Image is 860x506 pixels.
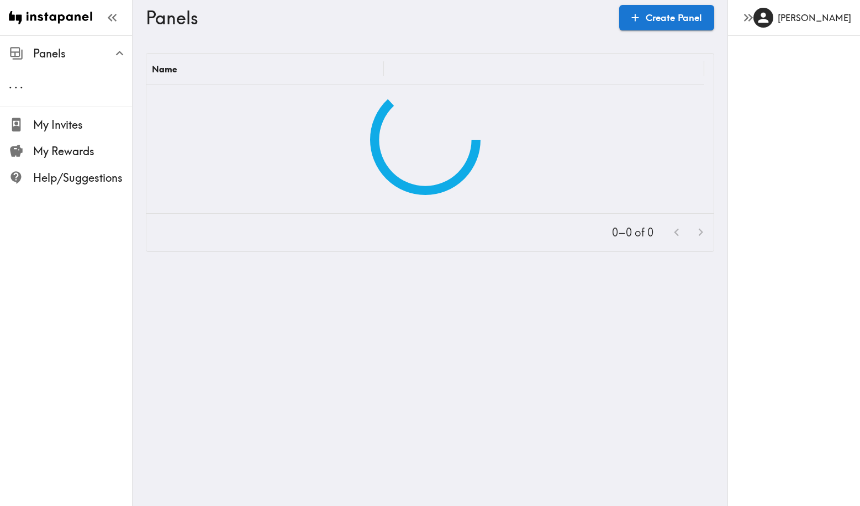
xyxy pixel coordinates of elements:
[612,225,653,240] p: 0–0 of 0
[9,77,12,91] span: .
[33,144,132,159] span: My Rewards
[152,64,177,75] div: Name
[14,77,18,91] span: .
[146,7,610,28] h3: Panels
[778,12,851,24] h6: [PERSON_NAME]
[619,5,714,30] a: Create Panel
[33,46,132,61] span: Panels
[33,117,132,133] span: My Invites
[20,77,23,91] span: .
[33,170,132,186] span: Help/Suggestions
